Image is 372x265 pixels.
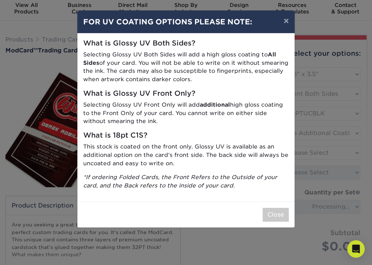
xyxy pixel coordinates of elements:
h5: What is 18pt C1S? [83,131,289,140]
p: Selecting Glossy UV Both Sides will add a high gloss coating to of your card. You will not be abl... [83,51,289,84]
button: Close [263,208,289,222]
p: Selecting Glossy UV Front Only will add high gloss coating to the Front Only of your card. You ca... [83,101,289,126]
div: Open Intercom Messenger [347,240,365,258]
strong: All Sides [83,51,276,66]
p: This stock is coated on the front only. Glossy UV is available as an additional option on the car... [83,143,289,167]
i: *If ordering Folded Cards, the Front Refers to the Outside of your card, and the Back refers to t... [83,174,277,189]
strong: additional [200,101,230,108]
button: × [278,11,295,31]
h5: What is Glossy UV Front Only? [83,90,289,98]
h4: FOR UV COATING OPTIONS PLEASE NOTE: [83,16,289,27]
h5: What is Glossy UV Both Sides? [83,39,289,48]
